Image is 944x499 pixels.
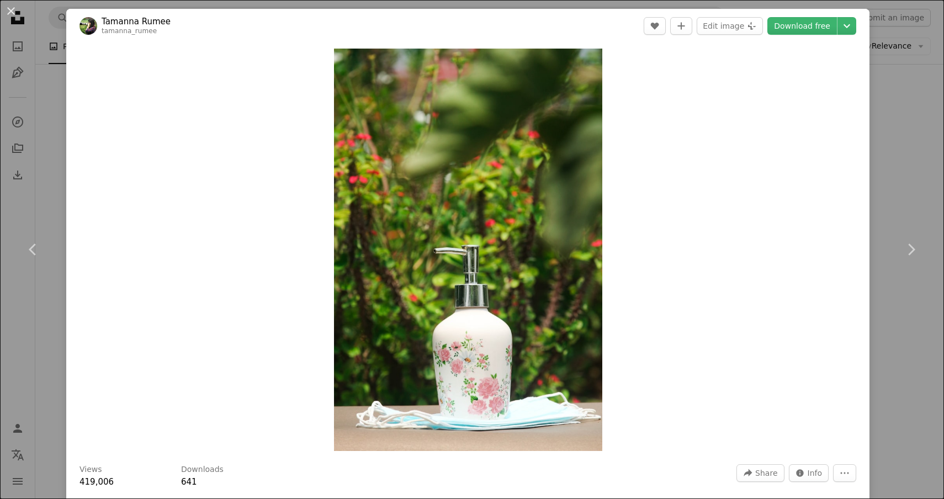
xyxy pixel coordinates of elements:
button: Edit image [697,17,763,35]
button: Add to Collection [670,17,692,35]
span: 641 [181,477,197,487]
a: Tamanna Rumee [102,16,171,27]
button: Like [644,17,666,35]
button: Choose download size [837,17,856,35]
button: More Actions [833,464,856,482]
img: Go to Tamanna Rumee's profile [79,17,97,35]
button: Zoom in on this image [334,49,602,451]
span: 419,006 [79,477,114,487]
h3: Downloads [181,464,224,475]
h3: Views [79,464,102,475]
button: Stats about this image [789,464,829,482]
a: tamanna_rumee [102,27,157,35]
a: Next [878,197,944,302]
a: Download free [767,17,837,35]
span: Share [755,465,777,481]
span: Info [808,465,823,481]
button: Share this image [736,464,784,482]
img: white and black pump bottle [334,49,602,451]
